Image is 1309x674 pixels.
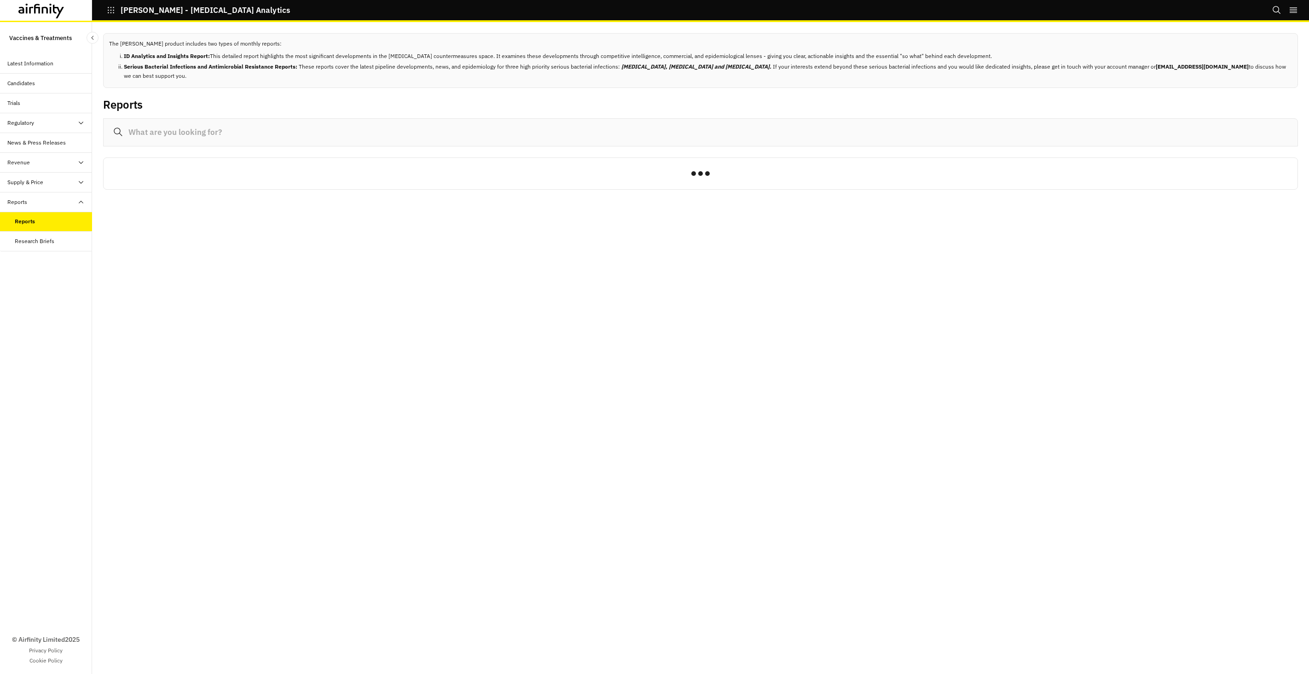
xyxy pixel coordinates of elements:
[15,217,35,226] div: Reports
[124,52,210,59] b: ID Analytics and Insights Report:
[9,29,72,46] p: Vaccines & Treatments
[7,119,34,127] div: Regulatory
[1156,63,1249,70] b: [EMAIL_ADDRESS][DOMAIN_NAME]
[124,62,1292,80] li: These reports cover the latest pipeline developments, news, and epidemiology for three high prior...
[7,59,53,68] div: Latest Information
[29,646,63,655] a: Privacy Policy
[124,52,1292,60] li: This detailed report highlights the most significant developments in the [MEDICAL_DATA] counterme...
[121,6,290,14] p: [PERSON_NAME] - [MEDICAL_DATA] Analytics
[621,63,771,70] b: [MEDICAL_DATA], [MEDICAL_DATA] and [MEDICAL_DATA].
[7,79,35,87] div: Candidates
[7,198,27,206] div: Reports
[12,635,80,645] p: © Airfinity Limited 2025
[7,99,20,107] div: Trials
[87,32,98,44] button: Close Sidebar
[29,657,63,665] a: Cookie Policy
[7,139,66,147] div: News & Press Releases
[103,118,1298,146] input: What are you looking for?
[15,237,54,245] div: Research Briefs
[7,178,43,186] div: Supply & Price
[7,158,30,167] div: Revenue
[103,98,143,111] h2: Reports
[124,63,299,70] b: Serious Bacterial Infections and Antimicrobial Resistance Reports:
[103,33,1298,88] div: The [PERSON_NAME] product includes two types of monthly reports:
[1272,2,1281,18] button: Search
[107,2,290,18] button: [PERSON_NAME] - [MEDICAL_DATA] Analytics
